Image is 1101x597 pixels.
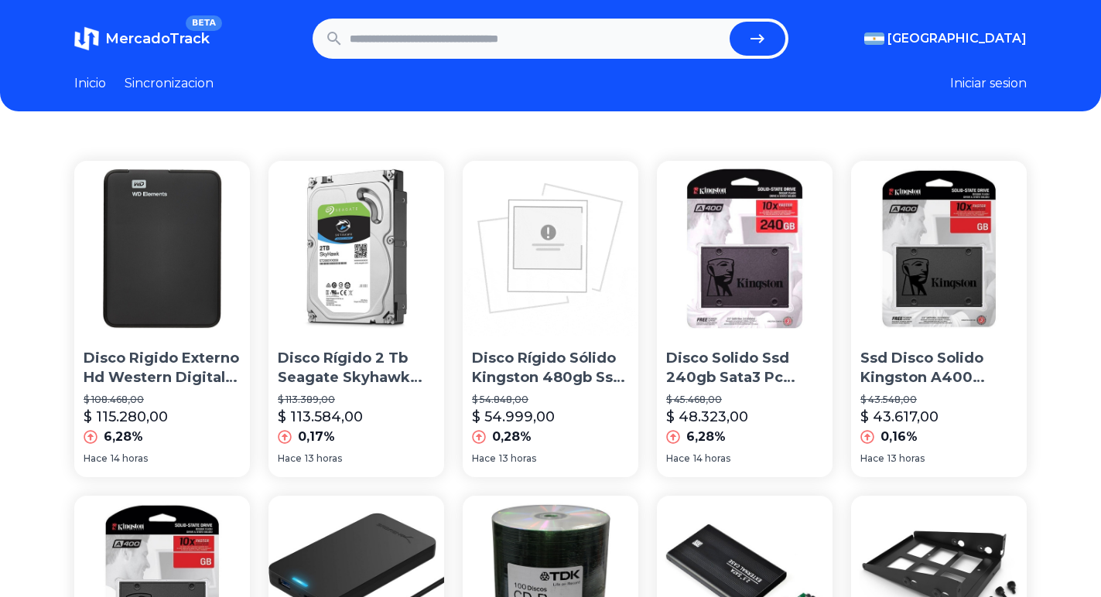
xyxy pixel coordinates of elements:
[472,452,496,465] span: Hace
[666,406,748,428] p: $ 48.323,00
[84,349,241,387] p: Disco Rigido Externo Hd Western Digital 1tb Usb 3.0 Win/mac
[74,161,250,336] img: Disco Rigido Externo Hd Western Digital 1tb Usb 3.0 Win/mac
[499,452,536,465] span: 13 horas
[851,161,1027,336] img: Ssd Disco Solido Kingston A400 240gb Pc Gamer Sata 3
[950,74,1027,93] button: Iniciar sesion
[298,428,335,446] p: 0,17%
[74,26,99,51] img: MercadoTrack
[693,452,730,465] span: 14 horas
[278,406,363,428] p: $ 113.584,00
[105,30,210,47] span: MercadoTrack
[463,161,638,336] img: Disco Rígido Sólido Kingston 480gb Ssd Now A400 Sata3 2.5
[278,452,302,465] span: Hace
[860,349,1017,387] p: Ssd Disco Solido Kingston A400 240gb Pc Gamer Sata 3
[125,74,214,93] a: Sincronizacion
[278,349,435,387] p: Disco Rígido 2 Tb Seagate Skyhawk Simil Purple Wd Dvr Cct
[111,452,148,465] span: 14 horas
[851,161,1027,477] a: Ssd Disco Solido Kingston A400 240gb Pc Gamer Sata 3Ssd Disco Solido Kingston A400 240gb Pc Gamer...
[186,15,222,31] span: BETA
[666,452,690,465] span: Hace
[860,452,884,465] span: Hace
[887,452,925,465] span: 13 horas
[84,406,168,428] p: $ 115.280,00
[472,406,555,428] p: $ 54.999,00
[104,428,143,446] p: 6,28%
[860,406,939,428] p: $ 43.617,00
[305,452,342,465] span: 13 horas
[84,394,241,406] p: $ 108.468,00
[472,349,629,387] p: Disco Rígido Sólido Kingston 480gb Ssd Now A400 Sata3 2.5
[666,394,823,406] p: $ 45.468,00
[657,161,833,477] a: Disco Solido Ssd 240gb Sata3 Pc Notebook MacDisco Solido Ssd 240gb Sata3 Pc Notebook Mac$ 45.468,...
[472,394,629,406] p: $ 54.848,00
[74,161,250,477] a: Disco Rigido Externo Hd Western Digital 1tb Usb 3.0 Win/macDisco Rigido Externo Hd Western Digita...
[74,74,106,93] a: Inicio
[686,428,726,446] p: 6,28%
[492,428,532,446] p: 0,28%
[864,32,884,45] img: Argentina
[864,29,1027,48] button: [GEOGRAPHIC_DATA]
[84,452,108,465] span: Hace
[268,161,444,477] a: Disco Rígido 2 Tb Seagate Skyhawk Simil Purple Wd Dvr CctDisco Rígido 2 Tb Seagate Skyhawk Simil ...
[463,161,638,477] a: Disco Rígido Sólido Kingston 480gb Ssd Now A400 Sata3 2.5Disco Rígido Sólido Kingston 480gb Ssd N...
[666,349,823,387] p: Disco Solido Ssd 240gb Sata3 Pc Notebook Mac
[880,428,918,446] p: 0,16%
[887,29,1027,48] span: [GEOGRAPHIC_DATA]
[268,161,444,336] img: Disco Rígido 2 Tb Seagate Skyhawk Simil Purple Wd Dvr Cct
[657,161,833,336] img: Disco Solido Ssd 240gb Sata3 Pc Notebook Mac
[860,394,1017,406] p: $ 43.548,00
[278,394,435,406] p: $ 113.389,00
[74,26,210,51] a: MercadoTrackBETA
